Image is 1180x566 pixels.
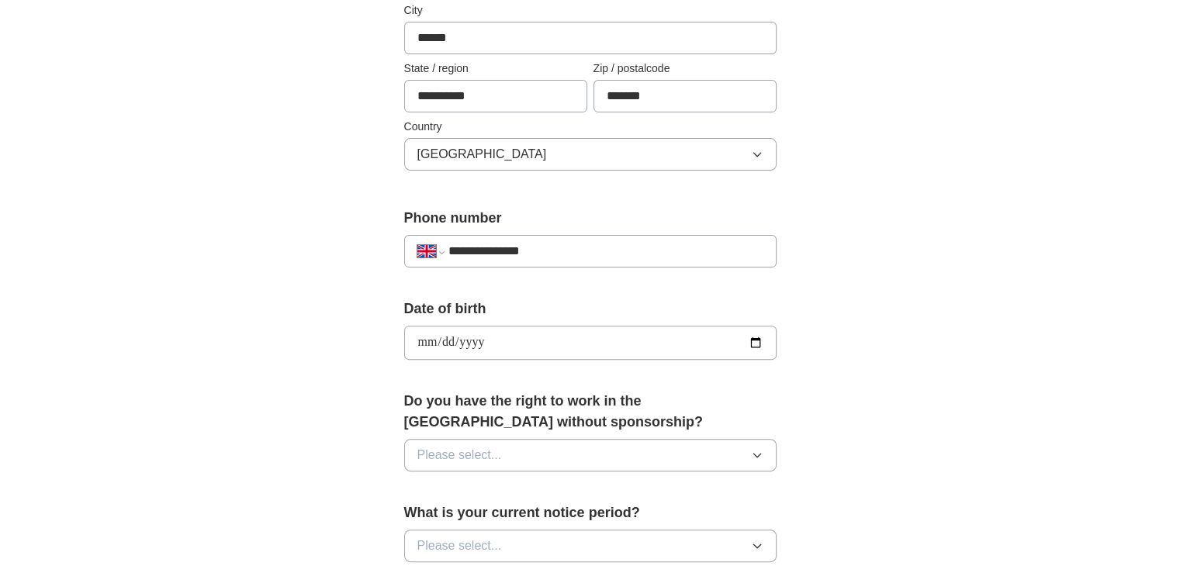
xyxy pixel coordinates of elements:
[404,391,777,433] label: Do you have the right to work in the [GEOGRAPHIC_DATA] without sponsorship?
[404,502,777,523] label: What is your current notice period?
[404,299,777,319] label: Date of birth
[404,530,777,562] button: Please select...
[404,138,777,171] button: [GEOGRAPHIC_DATA]
[404,60,587,77] label: State / region
[417,537,502,555] span: Please select...
[404,2,777,19] label: City
[417,446,502,464] span: Please select...
[404,119,777,135] label: Country
[593,60,777,77] label: Zip / postalcode
[404,439,777,471] button: Please select...
[417,145,547,164] span: [GEOGRAPHIC_DATA]
[404,208,777,229] label: Phone number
